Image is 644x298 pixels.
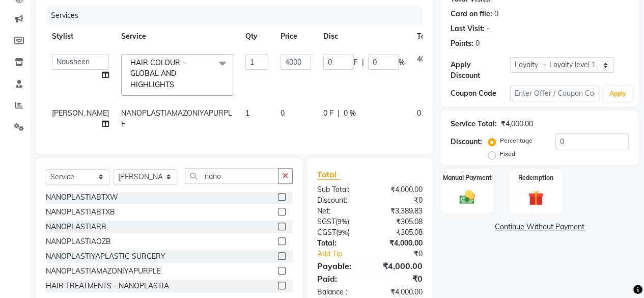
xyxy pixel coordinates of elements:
th: Disc [317,25,411,48]
div: NANOPLASTIABTXB [46,207,115,218]
label: Manual Payment [443,173,492,182]
div: Sub Total: [310,184,370,195]
div: Total: [310,238,370,249]
th: Service [115,25,239,48]
label: Percentage [500,136,533,145]
div: NANOPLASTIAOZB [46,236,111,247]
div: Net: [310,206,370,216]
span: % [399,57,405,68]
div: Last Visit: [451,23,485,34]
span: 0 % [344,108,356,119]
div: NANOPLASTIARB [46,222,106,232]
th: Total [411,25,440,48]
div: ₹3,389.83 [370,206,430,216]
span: F [354,57,358,68]
span: SGST [317,217,335,226]
div: ₹4,000.00 [370,238,430,249]
div: ₹0 [370,273,430,285]
span: 9% [338,228,348,236]
div: Paid: [310,273,370,285]
input: Enter Offer / Coupon Code [510,86,599,101]
span: 0 [281,109,285,118]
div: Service Total: [451,119,497,129]
a: Add Tip [310,249,380,259]
th: Stylist [46,25,115,48]
div: Discount: [451,137,482,147]
div: ₹4,000.00 [501,119,533,129]
span: 0 F [323,108,333,119]
label: Redemption [518,173,553,182]
div: HAIR TREATMENTS - NANOPLASTIA [46,281,169,291]
div: ₹4,000.00 [370,287,430,297]
th: Price [274,25,317,48]
div: Coupon Code [451,88,510,99]
span: | [338,108,340,119]
img: _gift.svg [523,188,548,207]
div: ₹305.08 [370,216,430,227]
th: Qty [239,25,274,48]
span: 0 [417,109,421,118]
div: Discount: [310,195,370,206]
span: 1 [245,109,249,118]
div: Payable: [310,260,370,272]
span: Total [317,169,341,180]
span: | [362,57,364,68]
span: NANOPLASTIAMAZONIYAPURPLE [121,109,232,128]
div: ₹4,000.00 [370,184,430,195]
div: ( ) [310,227,370,238]
span: HAIR COLOUR - GLOBAL AND HIGHLIGHTS [130,58,185,89]
div: ₹0 [380,249,430,259]
div: Card on file: [451,9,492,19]
span: CGST [317,228,336,237]
input: Search or Scan [185,168,278,184]
div: ₹305.08 [370,227,430,238]
div: Points: [451,38,473,49]
div: - [487,23,490,34]
div: ₹4,000.00 [370,260,430,272]
div: 0 [475,38,480,49]
div: Balance : [310,287,370,297]
div: NANOPLASTIYAPLASTIC SURGERY [46,251,165,262]
span: [PERSON_NAME] [52,109,109,118]
div: NANOPLASTIABTXW [46,192,118,203]
a: x [174,80,179,89]
span: 4000 [417,55,433,64]
div: 0 [494,9,498,19]
a: Continue Without Payment [442,222,637,232]
div: NANOPLASTIAMAZONIYAPURPLE [46,266,161,277]
div: Services [47,6,430,25]
div: ( ) [310,216,370,227]
span: 9% [338,218,347,226]
button: Apply [603,86,632,101]
div: Apply Discount [451,60,510,81]
div: ₹0 [370,195,430,206]
label: Fixed [500,149,515,158]
img: _cash.svg [455,188,480,206]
